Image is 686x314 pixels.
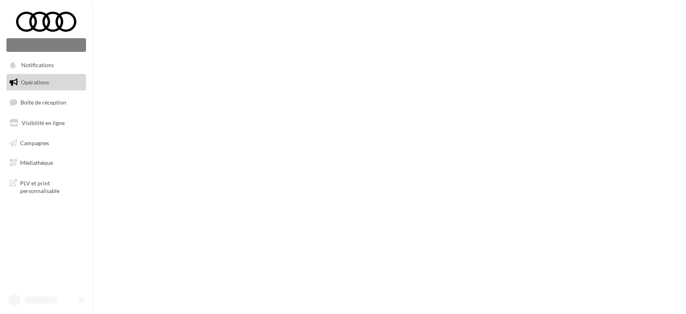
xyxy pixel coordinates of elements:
[22,119,65,126] span: Visibilité en ligne
[5,154,88,171] a: Médiathèque
[20,159,53,166] span: Médiathèque
[20,99,66,106] span: Boîte de réception
[5,115,88,131] a: Visibilité en ligne
[20,178,83,195] span: PLV et print personnalisable
[21,62,54,69] span: Notifications
[5,94,88,111] a: Boîte de réception
[5,174,88,198] a: PLV et print personnalisable
[20,139,49,146] span: Campagnes
[21,79,49,86] span: Opérations
[5,135,88,152] a: Campagnes
[6,38,86,52] div: Nouvelle campagne
[5,74,88,91] a: Opérations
